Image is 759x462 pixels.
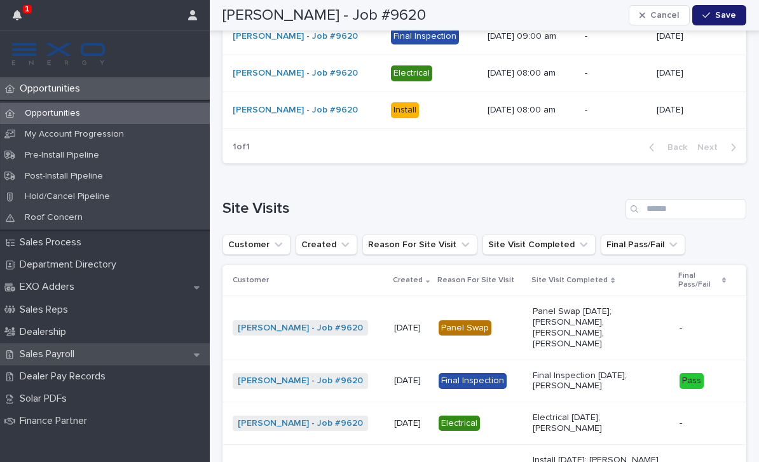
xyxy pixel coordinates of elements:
button: Back [639,142,692,153]
p: [DATE] [657,105,726,116]
p: 1 of 1 [222,132,260,163]
tr: [PERSON_NAME] - Job #9620 Electrical[DATE] 08:00 am-[DATE] [222,55,746,92]
a: [PERSON_NAME] - Job #9620 [238,418,363,429]
p: - [680,323,726,334]
p: Site Visit Completed [531,273,608,287]
tr: [PERSON_NAME] - Job #9620 [DATE]Panel SwapPanel Swap [DATE]; [PERSON_NAME], [PERSON_NAME], [PERSO... [222,296,746,360]
p: Solar PDFs [15,393,77,405]
tr: [PERSON_NAME] - Job #9620 Install[DATE] 08:00 am-[DATE] [222,92,746,128]
span: Save [715,11,736,20]
p: [DATE] 08:00 am [488,68,575,79]
a: [PERSON_NAME] - Job #9620 [233,31,358,42]
p: Pre-Install Pipeline [15,150,109,161]
input: Search [626,199,746,219]
div: Final Inspection [391,29,459,44]
p: My Account Progression [15,129,134,140]
a: [PERSON_NAME] - Job #9620 [238,376,363,386]
div: Install [391,102,419,118]
button: Reason For Site Visit [362,234,477,255]
img: FKS5r6ZBThi8E5hshIGi [10,41,107,67]
p: - [680,418,726,429]
h2: [PERSON_NAME] - Job #9620 [222,6,426,25]
div: 1 [13,8,29,31]
p: Dealer Pay Records [15,370,116,383]
tr: [PERSON_NAME] - Job #9620 [DATE]ElectricalElectrical [DATE]; [PERSON_NAME]- [222,402,746,445]
p: Hold/Cancel Pipeline [15,191,120,202]
p: [DATE] [394,418,428,429]
p: Opportunities [15,108,90,119]
p: [DATE] [657,68,726,79]
p: - [585,68,646,79]
div: Electrical [439,416,480,431]
p: - [585,31,646,42]
div: Electrical [391,65,432,81]
span: Next [697,143,725,152]
p: Final Inspection [DATE]; [PERSON_NAME] [533,370,669,392]
div: Pass [680,373,704,389]
button: Save [692,5,746,25]
p: [DATE] 09:00 am [488,31,575,42]
button: Final Pass/Fail [601,234,685,255]
p: Created [393,273,423,287]
p: Post-Install Pipeline [15,171,113,182]
p: Electrical [DATE]; [PERSON_NAME] [533,412,669,434]
p: [DATE] [394,376,428,386]
span: Cancel [650,11,679,20]
p: Opportunities [15,83,90,95]
p: Roof Concern [15,212,93,223]
p: Finance Partner [15,415,97,427]
button: Site Visit Completed [482,234,596,255]
p: - [585,105,646,116]
button: Next [692,142,746,153]
p: [DATE] [394,323,428,334]
p: Sales Process [15,236,92,248]
div: Panel Swap [439,320,491,336]
p: Customer [233,273,269,287]
div: Final Inspection [439,373,507,389]
button: Created [296,234,357,255]
p: Final Pass/Fail [678,269,719,292]
span: Back [660,143,687,152]
p: [DATE] [657,31,726,42]
h1: Site Visits [222,200,620,218]
tr: [PERSON_NAME] - Job #9620 Final Inspection[DATE] 09:00 am-[DATE] [222,18,746,55]
p: Reason For Site Visit [437,273,514,287]
p: Dealership [15,326,76,338]
p: Sales Payroll [15,348,85,360]
p: Sales Reps [15,304,78,316]
p: [DATE] 08:00 am [488,105,575,116]
a: [PERSON_NAME] - Job #9620 [233,105,358,116]
p: EXO Adders [15,281,85,293]
a: [PERSON_NAME] - Job #9620 [233,68,358,79]
p: 1 [25,4,29,13]
p: Department Directory [15,259,126,271]
button: Cancel [629,5,690,25]
tr: [PERSON_NAME] - Job #9620 [DATE]Final InspectionFinal Inspection [DATE]; [PERSON_NAME]Pass [222,360,746,402]
p: Panel Swap [DATE]; [PERSON_NAME], [PERSON_NAME], [PERSON_NAME] [533,306,669,349]
a: [PERSON_NAME] - Job #9620 [238,323,363,334]
button: Customer [222,234,291,255]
